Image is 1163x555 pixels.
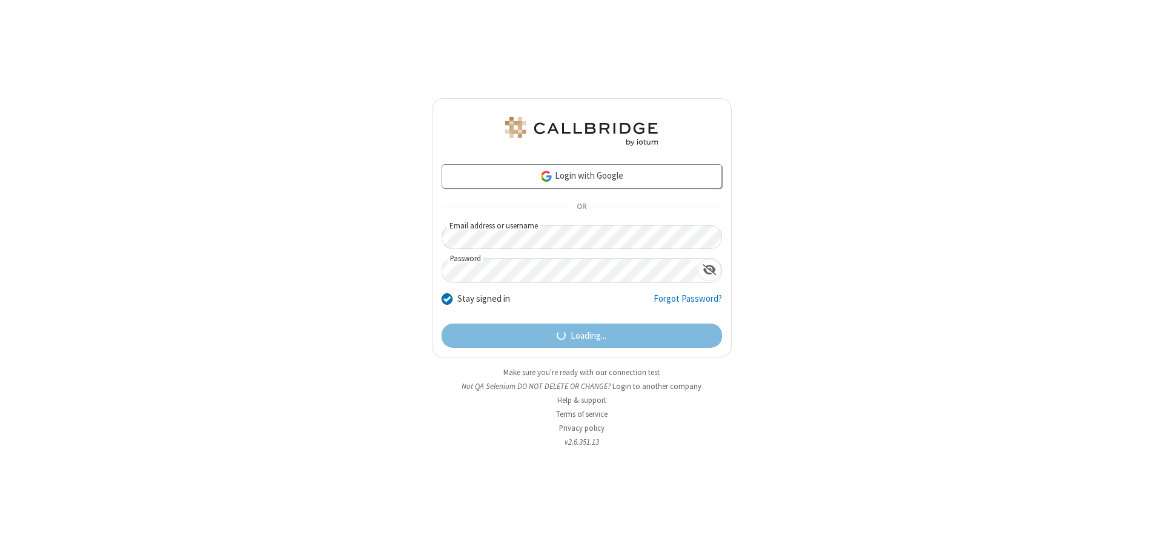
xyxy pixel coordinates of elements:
input: Password [442,259,698,282]
button: Loading... [442,324,722,348]
a: Help & support [557,395,606,405]
img: google-icon.png [540,170,553,183]
button: Login to another company [612,381,701,392]
span: Loading... [571,329,606,343]
li: v2.6.351.13 [432,436,732,448]
a: Forgot Password? [654,292,722,315]
a: Make sure you're ready with our connection test [503,367,660,377]
a: Login with Google [442,164,722,188]
a: Privacy policy [559,423,605,433]
img: QA Selenium DO NOT DELETE OR CHANGE [503,117,660,146]
div: Show password [698,259,721,281]
label: Stay signed in [457,292,510,306]
input: Email address or username [442,225,722,249]
li: Not QA Selenium DO NOT DELETE OR CHANGE? [432,381,732,392]
span: OR [572,199,591,216]
a: Terms of service [556,409,608,419]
